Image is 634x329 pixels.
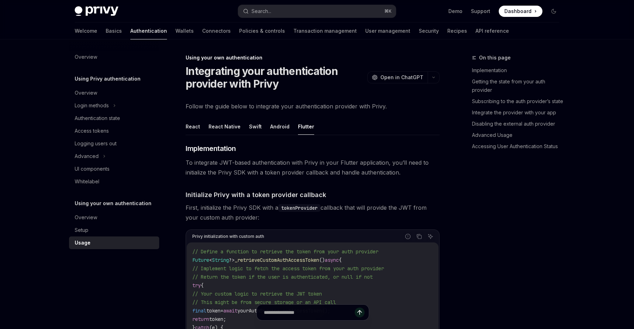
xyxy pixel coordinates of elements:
button: Android [270,118,290,135]
span: First, initialize the Privy SDK with a callback that will provide the JWT from your custom auth p... [186,203,440,222]
a: Support [471,8,490,15]
button: Report incorrect code [403,232,412,241]
a: Subscribing to the auth provider’s state [472,96,565,107]
button: Swift [249,118,262,135]
h5: Using your own authentication [75,199,151,208]
a: Transaction management [293,23,357,39]
div: Overview [75,53,97,61]
button: Advanced [69,150,159,163]
a: Access tokens [69,125,159,137]
span: Open in ChatGPT [380,74,423,81]
a: Recipes [447,23,467,39]
span: Initialize Privy with a token provider callback [186,190,326,200]
a: Security [419,23,439,39]
span: < [209,257,212,263]
a: Setup [69,224,159,236]
a: UI components [69,163,159,175]
button: Flutter [298,118,314,135]
span: // Define a function to retrieve the token from your auth provider [192,248,378,255]
a: Logging users out [69,137,159,150]
div: Privy initialization with custom auth [192,232,264,241]
h5: Using Privy authentication [75,75,141,83]
span: ?> [229,257,235,263]
div: Usage [75,239,91,247]
a: User management [365,23,410,39]
div: Setup [75,226,88,234]
a: Usage [69,236,159,249]
a: Dashboard [499,6,542,17]
div: Login methods [75,101,109,110]
button: React [186,118,200,135]
span: { [201,282,204,289]
span: _retrieveCustomAuthAccessToken [235,257,319,263]
a: Overview [69,87,159,99]
a: Implementation [472,65,565,76]
code: tokenProvider [278,204,321,212]
button: Open in ChatGPT [367,71,428,83]
div: Logging users out [75,139,117,148]
div: UI components [75,165,110,173]
a: Disabling the external auth provider [472,118,565,129]
button: Login methods [69,99,159,112]
span: async [325,257,339,263]
button: Copy the contents from the code block [415,232,424,241]
div: Overview [75,213,97,222]
span: String [212,257,229,263]
span: On this page [479,53,511,62]
div: Using your own authentication [186,54,440,61]
h1: Integrating your authentication provider with Privy [186,65,365,90]
a: Welcome [75,23,97,39]
div: Access tokens [75,127,109,135]
button: Ask AI [426,232,435,241]
div: Whitelabel [75,177,99,186]
a: Whitelabel [69,175,159,188]
span: Future [192,257,209,263]
span: () [319,257,325,263]
span: ⌘ K [384,8,392,14]
span: Implementation [186,144,236,153]
a: Authentication [130,23,167,39]
span: try [192,282,201,289]
a: Overview [69,211,159,224]
span: // Implement logic to fetch the access token from your auth provider [192,265,384,272]
span: // Return the token if the user is authenticated, or null if not [192,274,373,280]
a: Overview [69,51,159,63]
img: dark logo [75,6,118,16]
input: Ask a question... [264,305,355,320]
a: Authentication state [69,112,159,125]
div: Advanced [75,152,99,160]
div: Overview [75,89,97,97]
button: Search...⌘K [238,5,396,18]
a: Getting the state from your auth provider [472,76,565,96]
div: Authentication state [75,114,120,122]
a: API reference [475,23,509,39]
span: Follow the guide below to integrate your authentication provider with Privy. [186,101,440,111]
a: Policies & controls [239,23,285,39]
div: Search... [251,7,271,15]
a: Advanced Usage [472,129,565,141]
a: Connectors [202,23,231,39]
span: Dashboard [504,8,532,15]
span: // Your custom logic to retrieve the JWT token [192,291,322,297]
a: Accessing User Authentication Status [472,141,565,152]
span: { [339,257,342,263]
button: React Native [209,118,241,135]
a: Integrate the provider with your app [472,107,565,118]
span: // This might be from secure storage or an API call [192,299,336,305]
span: To integrate JWT-based authentication with Privy in your Flutter application, you’ll need to init... [186,158,440,177]
button: Toggle dark mode [548,6,559,17]
button: Send message [355,308,365,317]
a: Demo [448,8,462,15]
a: Basics [106,23,122,39]
a: Wallets [175,23,194,39]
